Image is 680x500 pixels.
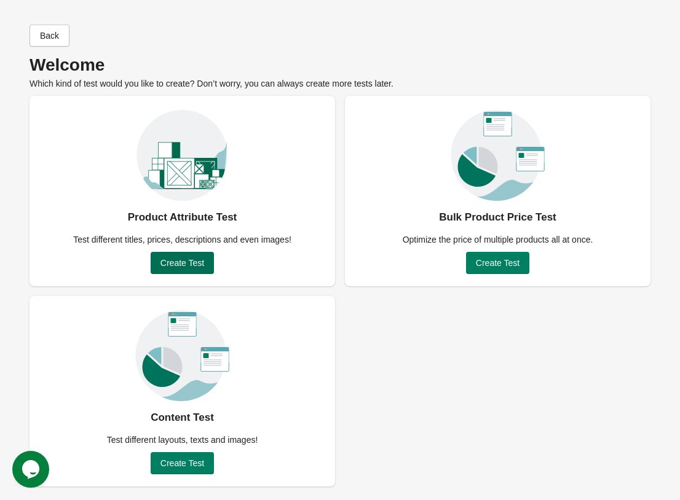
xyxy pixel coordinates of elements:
span: Create Test [160,458,204,468]
button: Create Test [151,452,214,474]
div: Optimize the price of multiple products all at once. [395,233,601,246]
span: Create Test [476,258,520,268]
button: Back [30,25,69,47]
button: Create Test [466,252,529,274]
button: Create Test [151,252,214,274]
div: Content Test [151,408,214,428]
div: Bulk Product Price Test [439,208,556,227]
span: Create Test [160,258,204,268]
iframe: chat widget [12,451,52,488]
p: Welcome [30,59,650,71]
div: Which kind of test would you like to create? Don’t worry, you can always create more tests later. [30,59,650,90]
div: Product Attribute Test [128,208,237,227]
span: Back [40,31,59,41]
div: Test different layouts, texts and images! [100,434,266,446]
div: Test different titles, prices, descriptions and even images! [66,233,299,246]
